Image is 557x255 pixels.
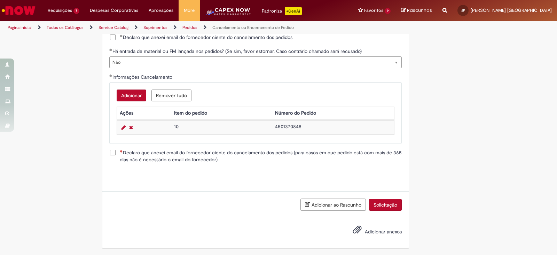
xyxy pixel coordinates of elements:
span: Declaro que anexei email do fornecedor ciente do cancelamento dos pedidos (para casos em que pedi... [120,149,402,163]
button: Remove all rows for Informações Cancelamento [151,90,191,101]
p: +GenAi [285,7,302,15]
img: CapexLogo5.png [205,7,251,21]
a: Cancelamento ou Encerramento de Pedido [212,25,294,30]
a: Página inicial [8,25,32,30]
span: Rascunhos [407,7,432,14]
span: 9 [385,8,391,14]
span: Obrigatório Preenchido [120,34,123,37]
span: More [184,7,195,14]
div: Padroniza [262,7,302,15]
span: [PERSON_NAME] [GEOGRAPHIC_DATA] [471,7,552,13]
th: Ações [117,107,171,120]
span: Declaro que anexei email do fornecedor ciente do cancelamento dos pedidos [120,34,292,41]
span: Despesas Corporativas [90,7,138,14]
button: Adicionar ao Rascunho [300,199,366,211]
span: Requisições [48,7,72,14]
span: Obrigatório Preenchido [109,74,112,77]
span: 7 [73,8,79,14]
span: Necessários [120,150,123,153]
a: Suprimentos [143,25,167,30]
ul: Trilhas de página [5,21,366,34]
a: Service Catalog [99,25,128,30]
a: Todos os Catálogos [47,25,84,30]
span: Favoritos [364,7,383,14]
th: Item do pedido [171,107,272,120]
span: Obrigatório Preenchido [109,48,112,51]
button: Adicionar anexos [351,223,363,239]
span: Há entrada de material ou FM lançada nos pedidos? (Se sim, favor estornar. Caso contrário chamado... [112,48,363,54]
a: Editar Linha 1 [120,123,127,132]
span: Aprovações [149,7,173,14]
a: Rascunhos [401,7,432,14]
a: Remover linha 1 [127,123,135,132]
th: Número do Pedido [272,107,394,120]
span: Adicionar anexos [365,229,402,235]
img: ServiceNow [1,3,37,17]
td: 10 [171,121,272,135]
a: Pedidos [182,25,197,30]
span: JP [461,8,465,13]
span: Informações Cancelamento [112,74,174,80]
span: Não [112,57,387,68]
td: 4501370848 [272,121,394,135]
button: Add a row for Informações Cancelamento [117,90,146,101]
button: Solicitação [369,199,402,211]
